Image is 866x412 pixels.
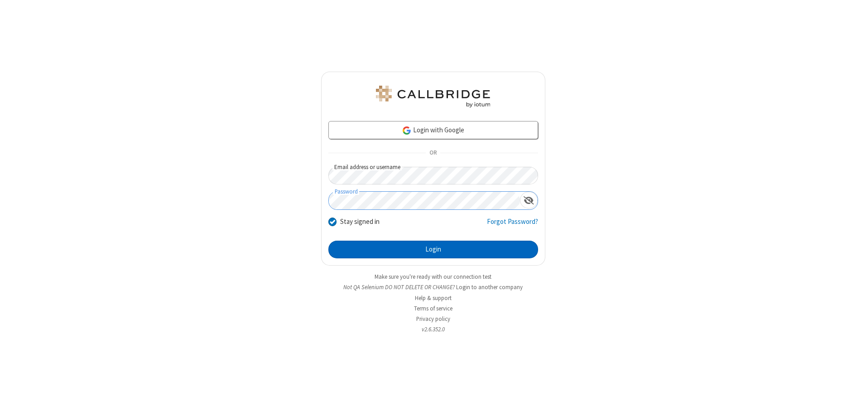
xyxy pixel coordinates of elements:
button: Login [328,241,538,259]
a: Forgot Password? [487,217,538,234]
a: Make sure you're ready with our connection test [375,273,491,281]
label: Stay signed in [340,217,380,227]
span: OR [426,147,440,160]
a: Privacy policy [416,315,450,323]
a: Help & support [415,294,452,302]
li: Not QA Selenium DO NOT DELETE OR CHANGE? [321,283,545,291]
input: Email address or username [328,167,538,184]
li: v2.6.352.0 [321,325,545,334]
img: google-icon.png [402,126,412,136]
div: Show password [520,192,538,208]
a: Terms of service [414,305,452,312]
a: Login with Google [328,121,538,139]
img: QA Selenium DO NOT DELETE OR CHANGE [374,86,492,107]
input: Password [329,192,520,209]
button: Login to another company [456,283,523,291]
